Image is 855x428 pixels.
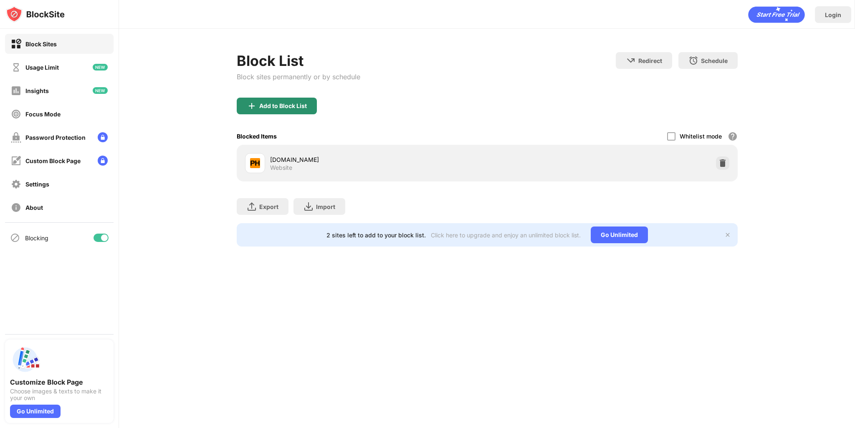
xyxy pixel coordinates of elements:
img: focus-off.svg [11,109,21,119]
div: Insights [25,87,49,94]
div: Schedule [701,57,728,64]
div: Login [825,11,841,18]
div: Redirect [638,57,662,64]
img: new-icon.svg [93,64,108,70]
img: blocking-icon.svg [10,233,20,243]
img: customize-block-page-off.svg [11,156,21,166]
div: Go Unlimited [10,405,61,418]
img: time-usage-off.svg [11,62,21,73]
div: About [25,204,43,211]
div: Export [259,203,278,210]
div: [DOMAIN_NAME] [270,155,487,164]
div: 2 sites left to add to your block list. [326,232,426,239]
img: insights-off.svg [11,86,21,96]
img: x-button.svg [724,232,731,238]
div: Add to Block List [259,103,307,109]
div: Focus Mode [25,111,61,118]
img: favicons [250,158,260,168]
div: Blocked Items [237,133,277,140]
img: block-on.svg [11,39,21,49]
img: logo-blocksite.svg [6,6,65,23]
div: Settings [25,181,49,188]
div: Website [270,164,292,171]
div: Block sites permanently or by schedule [237,73,360,81]
img: lock-menu.svg [98,156,108,166]
div: Go Unlimited [591,227,648,243]
div: Whitelist mode [680,133,722,140]
img: settings-off.svg [11,179,21,189]
img: lock-menu.svg [98,132,108,142]
div: Import [316,203,335,210]
div: Block Sites [25,40,57,48]
div: Blocking [25,234,48,242]
div: Usage Limit [25,64,59,71]
div: Block List [237,52,360,69]
div: Custom Block Page [25,157,81,164]
img: push-custom-page.svg [10,345,40,375]
div: Choose images & texts to make it your own [10,388,109,401]
img: about-off.svg [11,202,21,213]
div: Click here to upgrade and enjoy an unlimited block list. [431,232,581,239]
div: Customize Block Page [10,378,109,386]
div: Password Protection [25,134,86,141]
div: animation [748,6,805,23]
img: password-protection-off.svg [11,132,21,143]
img: new-icon.svg [93,87,108,94]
